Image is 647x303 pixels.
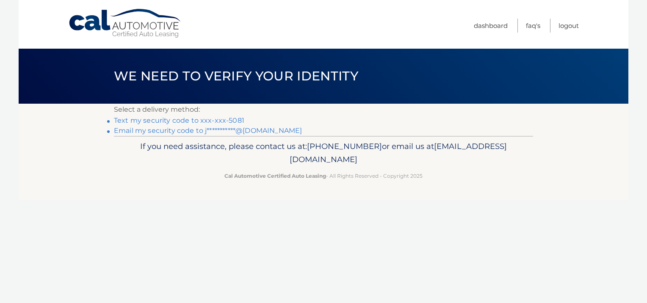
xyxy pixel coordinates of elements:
p: If you need assistance, please contact us at: or email us at [119,140,528,167]
a: Dashboard [474,19,508,33]
span: [PHONE_NUMBER] [307,141,382,151]
strong: Cal Automotive Certified Auto Leasing [224,173,326,179]
a: Text my security code to xxx-xxx-5081 [114,116,244,124]
span: We need to verify your identity [114,68,358,84]
a: Cal Automotive [68,8,182,39]
p: - All Rights Reserved - Copyright 2025 [119,171,528,180]
a: Logout [559,19,579,33]
a: FAQ's [526,19,540,33]
p: Select a delivery method: [114,104,533,116]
